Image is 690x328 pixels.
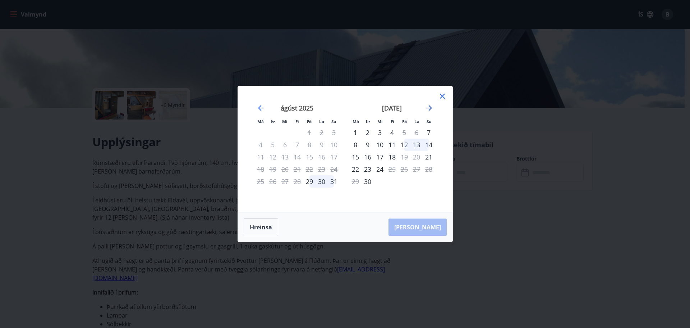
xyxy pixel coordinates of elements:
[362,126,374,139] td: Choose þriðjudagur, 2. september 2025 as your check-in date. It’s available.
[303,163,316,175] td: Not available. föstudagur, 22. ágúst 2025
[291,139,303,151] td: Not available. fimmtudagur, 7. ágúst 2025
[349,139,362,151] td: Choose mánudagur, 8. september 2025 as your check-in date. It’s available.
[423,163,435,175] td: Not available. sunnudagur, 28. september 2025
[386,139,398,151] td: Choose fimmtudagur, 11. september 2025 as your check-in date. It’s available.
[423,151,435,163] td: Choose sunnudagur, 21. september 2025 as your check-in date. It’s available.
[349,163,362,175] div: 22
[362,139,374,151] td: Choose þriðjudagur, 9. september 2025 as your check-in date. It’s available.
[398,139,410,151] td: Choose föstudagur, 12. september 2025 as your check-in date. It’s available.
[267,139,279,151] td: Not available. þriðjudagur, 5. ágúst 2025
[279,175,291,188] td: Not available. miðvikudagur, 27. ágúst 2025
[398,151,410,163] td: Not available. föstudagur, 19. september 2025
[423,139,435,151] td: Choose sunnudagur, 14. september 2025 as your check-in date. It’s available.
[328,175,340,188] td: Choose sunnudagur, 31. ágúst 2025 as your check-in date. It’s available.
[303,175,316,188] div: Aðeins innritun í boði
[349,151,362,163] td: Choose mánudagur, 15. september 2025 as your check-in date. It’s available.
[316,175,328,188] div: 30
[374,163,386,175] td: Choose miðvikudagur, 24. september 2025 as your check-in date. It’s available.
[362,151,374,163] div: 16
[362,151,374,163] td: Choose þriðjudagur, 16. september 2025 as your check-in date. It’s available.
[349,175,362,188] td: Not available. mánudagur, 29. september 2025
[382,104,402,112] strong: [DATE]
[402,119,407,124] small: Fö
[254,175,267,188] td: Not available. mánudagur, 25. ágúst 2025
[377,119,383,124] small: Mi
[398,163,410,175] td: Not available. föstudagur, 26. september 2025
[362,175,374,188] td: Choose þriðjudagur, 30. september 2025 as your check-in date. It’s available.
[427,119,432,124] small: Su
[279,163,291,175] td: Not available. miðvikudagur, 20. ágúst 2025
[328,151,340,163] td: Not available. sunnudagur, 17. ágúst 2025
[303,175,316,188] td: Choose föstudagur, 29. ágúst 2025 as your check-in date. It’s available.
[316,126,328,139] td: Not available. laugardagur, 2. ágúst 2025
[349,163,362,175] td: Choose mánudagur, 22. september 2025 as your check-in date. It’s available.
[257,104,265,112] div: Move backward to switch to the previous month.
[254,151,267,163] td: Not available. mánudagur, 11. ágúst 2025
[267,151,279,163] td: Not available. þriðjudagur, 12. ágúst 2025
[386,163,398,175] div: Aðeins útritun í boði
[423,151,435,163] div: Aðeins innritun í boði
[316,163,328,175] td: Not available. laugardagur, 23. ágúst 2025
[374,151,386,163] td: Choose miðvikudagur, 17. september 2025 as your check-in date. It’s available.
[362,139,374,151] div: 9
[316,175,328,188] td: Choose laugardagur, 30. ágúst 2025 as your check-in date. It’s available.
[244,218,278,236] button: Hreinsa
[386,139,398,151] div: 11
[254,139,267,151] td: Not available. mánudagur, 4. ágúst 2025
[386,163,398,175] td: Not available. fimmtudagur, 25. september 2025
[295,119,299,124] small: Fi
[291,151,303,163] td: Not available. fimmtudagur, 14. ágúst 2025
[331,119,336,124] small: Su
[328,126,340,139] td: Not available. sunnudagur, 3. ágúst 2025
[374,126,386,139] td: Choose miðvikudagur, 3. september 2025 as your check-in date. It’s available.
[267,163,279,175] td: Not available. þriðjudagur, 19. ágúst 2025
[386,151,398,163] td: Choose fimmtudagur, 18. september 2025 as your check-in date. It’s available.
[398,151,410,163] div: Aðeins útritun í boði
[282,119,287,124] small: Mi
[398,126,410,139] div: Aðeins útritun í boði
[386,126,398,139] td: Choose fimmtudagur, 4. september 2025 as your check-in date. It’s available.
[316,151,328,163] td: Not available. laugardagur, 16. ágúst 2025
[303,126,316,139] td: Not available. föstudagur, 1. ágúst 2025
[410,139,423,151] div: 13
[410,163,423,175] td: Not available. laugardagur, 27. september 2025
[291,175,303,188] td: Not available. fimmtudagur, 28. ágúst 2025
[414,119,419,124] small: La
[374,163,386,175] div: 24
[303,151,316,163] td: Not available. föstudagur, 15. ágúst 2025
[374,139,386,151] div: 10
[349,139,362,151] div: 8
[247,95,444,203] div: Calendar
[374,126,386,139] div: 3
[423,139,435,151] div: 14
[281,104,313,112] strong: ágúst 2025
[316,139,328,151] td: Not available. laugardagur, 9. ágúst 2025
[423,126,435,139] td: Choose sunnudagur, 7. september 2025 as your check-in date. It’s available.
[291,163,303,175] td: Not available. fimmtudagur, 21. ágúst 2025
[267,175,279,188] td: Not available. þriðjudagur, 26. ágúst 2025
[398,126,410,139] td: Not available. föstudagur, 5. september 2025
[386,151,398,163] div: 18
[303,139,316,151] td: Not available. föstudagur, 8. ágúst 2025
[349,126,362,139] div: 1
[386,126,398,139] div: 4
[349,126,362,139] td: Choose mánudagur, 1. september 2025 as your check-in date. It’s available.
[398,139,410,151] div: 12
[410,126,423,139] td: Not available. laugardagur, 6. september 2025
[328,175,340,188] div: 31
[319,119,324,124] small: La
[271,119,275,124] small: Þr
[425,104,433,112] div: Move forward to switch to the next month.
[328,139,340,151] td: Not available. sunnudagur, 10. ágúst 2025
[410,139,423,151] td: Choose laugardagur, 13. september 2025 as your check-in date. It’s available.
[307,119,312,124] small: Fö
[366,119,370,124] small: Þr
[349,151,362,163] div: 15
[374,151,386,163] div: 17
[279,151,291,163] td: Not available. miðvikudagur, 13. ágúst 2025
[362,175,374,188] div: Aðeins innritun í boði
[353,119,359,124] small: Má
[257,119,264,124] small: Má
[410,151,423,163] td: Not available. laugardagur, 20. september 2025
[362,163,374,175] div: 23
